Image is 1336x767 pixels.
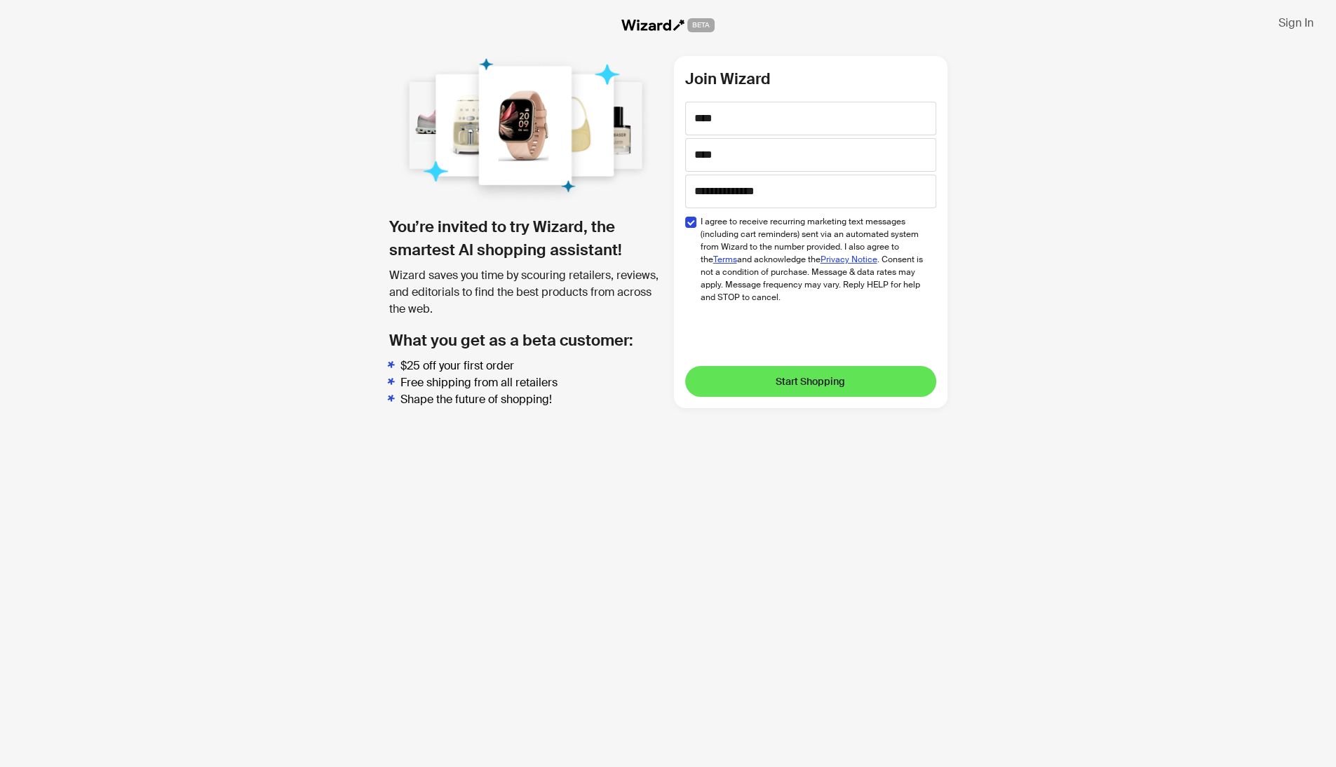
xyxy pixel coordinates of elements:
span: I agree to receive recurring marketing text messages (including cart reminders) sent via an autom... [701,215,926,304]
button: Sign In [1267,11,1325,34]
span: BETA [687,18,715,32]
div: Wizard saves you time by scouring retailers, reviews, and editorials to find the best products fr... [389,267,663,318]
h1: You’re invited to try Wizard, the smartest AI shopping assistant! [389,215,663,262]
span: Sign In [1278,15,1314,30]
a: Privacy Notice [821,254,877,265]
a: Terms [713,254,737,265]
span: Start Shopping [776,375,845,388]
h2: What you get as a beta customer: [389,329,663,352]
li: Shape the future of shopping! [400,391,663,408]
button: Start Shopping [685,366,936,397]
li: Free shipping from all retailers [400,374,663,391]
li: $25 off your first order [400,358,663,374]
h2: Join Wizard [685,67,936,90]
